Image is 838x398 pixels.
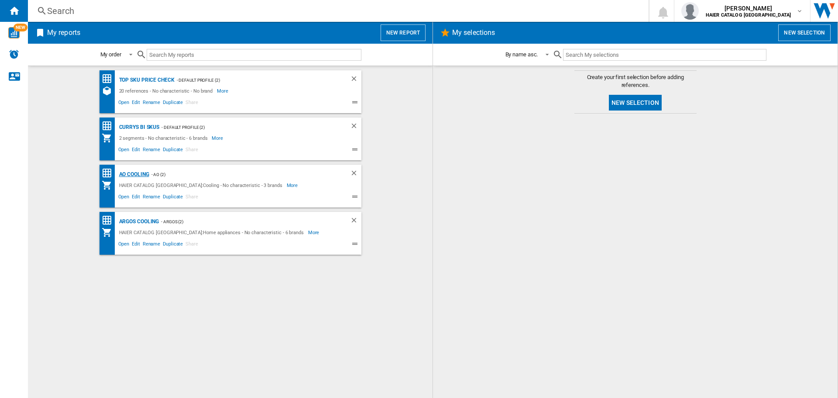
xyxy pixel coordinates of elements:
[102,227,117,238] div: My Assortment
[184,98,199,109] span: Share
[117,75,175,86] div: Top SKU Price Check
[141,98,161,109] span: Rename
[161,240,184,250] span: Duplicate
[117,240,131,250] span: Open
[350,169,361,180] div: Delete
[350,122,361,133] div: Delete
[102,73,117,84] div: Price Matrix
[350,75,361,86] div: Delete
[8,27,20,38] img: wise-card.svg
[100,51,121,58] div: My order
[117,193,131,203] span: Open
[102,121,117,132] div: Price Matrix
[117,180,287,190] div: HAIER CATALOG [GEOGRAPHIC_DATA]:Cooling - No characteristic - 3 brands
[149,169,333,180] div: - AO (2)
[184,193,199,203] span: Share
[117,216,159,227] div: Argos Cooling
[159,122,332,133] div: - Default profile (2)
[147,49,361,61] input: Search My reports
[681,2,699,20] img: profile.jpg
[505,51,538,58] div: By name asc.
[706,4,791,13] span: [PERSON_NAME]
[117,86,217,96] div: 20 references - No characteristic - No brand
[141,240,161,250] span: Rename
[175,75,333,86] div: - Default profile (2)
[14,24,27,31] span: NEW
[117,133,212,143] div: 2 segments - No characteristic - 6 brands
[706,12,791,18] b: HAIER CATALOG [GEOGRAPHIC_DATA]
[131,193,141,203] span: Edit
[117,122,160,133] div: Currys BI Skus
[381,24,426,41] button: New report
[161,193,184,203] span: Duplicate
[609,95,662,111] button: New selection
[184,240,199,250] span: Share
[117,227,308,238] div: HAIER CATALOG [GEOGRAPHIC_DATA]:Home appliances - No characteristic - 6 brands
[117,145,131,156] span: Open
[47,5,626,17] div: Search
[159,216,332,227] div: - Argos (2)
[574,73,697,89] span: Create your first selection before adding references.
[212,133,224,143] span: More
[778,24,831,41] button: New selection
[102,215,117,226] div: Price Matrix
[287,180,299,190] span: More
[131,145,141,156] span: Edit
[184,145,199,156] span: Share
[102,180,117,190] div: My Assortment
[141,145,161,156] span: Rename
[102,86,117,96] div: References
[563,49,766,61] input: Search My selections
[117,169,149,180] div: AO Cooling
[102,133,117,143] div: My Assortment
[217,86,230,96] span: More
[450,24,497,41] h2: My selections
[161,98,184,109] span: Duplicate
[102,168,117,179] div: Price Matrix
[131,98,141,109] span: Edit
[161,145,184,156] span: Duplicate
[45,24,82,41] h2: My reports
[117,98,131,109] span: Open
[350,216,361,227] div: Delete
[9,49,19,59] img: alerts-logo.svg
[141,193,161,203] span: Rename
[308,227,321,238] span: More
[131,240,141,250] span: Edit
